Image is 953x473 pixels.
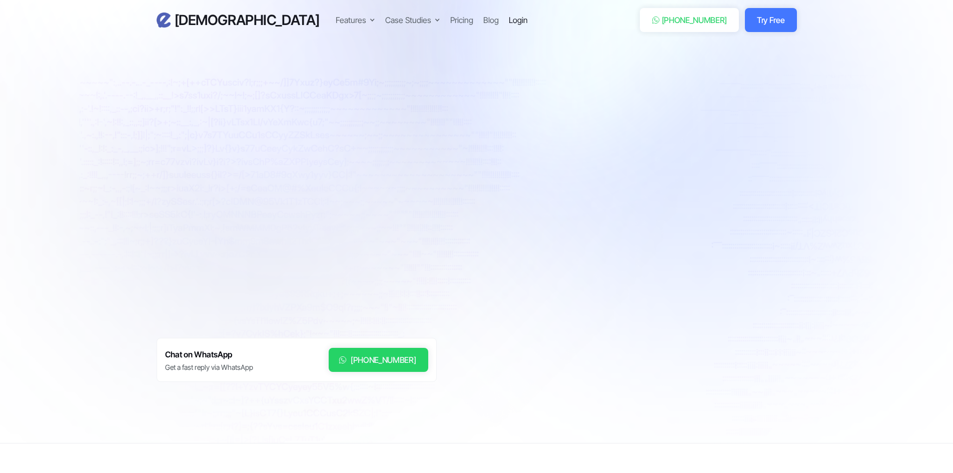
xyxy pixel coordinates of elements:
h6: Chat on WhatsApp [165,348,253,361]
div: Case Studies [385,14,431,26]
a: Login [509,14,528,26]
a: home [157,12,320,29]
div: Get a fast reply via WhatsApp [165,362,253,372]
h3: [DEMOGRAPHIC_DATA] [175,12,320,29]
a: Pricing [450,14,473,26]
a: [PHONE_NUMBER] [640,8,739,32]
div: [PHONE_NUMBER] [662,14,727,26]
div: Features [336,14,375,26]
a: [PHONE_NUMBER] [329,348,428,372]
div: [PHONE_NUMBER] [351,354,416,366]
div: Case Studies [385,14,440,26]
div: Features [336,14,366,26]
a: Try Free [745,8,796,32]
a: Blog [483,14,499,26]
